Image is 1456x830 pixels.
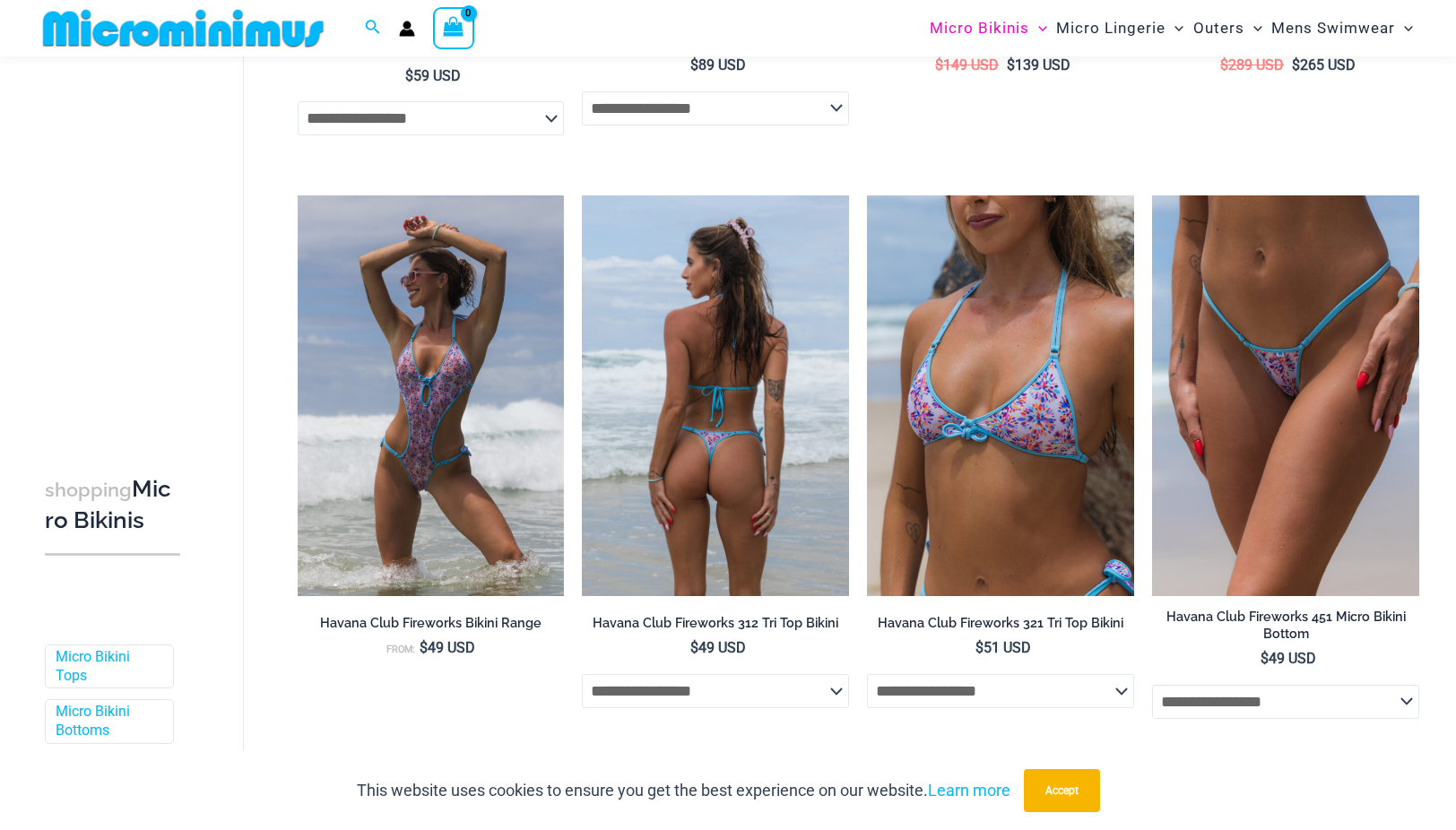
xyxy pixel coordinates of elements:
h2: Havana Club Fireworks Bikini Range [298,615,565,632]
a: Micro BikinisMenu ToggleMenu Toggle [925,5,1052,51]
span: $ [1007,56,1015,73]
span: Menu Toggle [1166,5,1183,51]
a: Micro LingerieMenu ToggleMenu Toggle [1052,5,1188,51]
bdi: 49 USD [1261,650,1316,667]
span: Micro Bikinis [930,5,1029,51]
span: Menu Toggle [1395,5,1413,51]
h2: Havana Club Fireworks 312 Tri Top Bikini [582,615,849,632]
bdi: 59 USD [405,67,461,84]
bdi: 49 USD [420,639,475,656]
span: $ [1261,650,1269,667]
span: $ [420,639,428,656]
a: Havana Club Fireworks 312 Tri Top 01Havana Club Fireworks 312 Tri Top 478 Thong 11Havana Club Fir... [582,195,849,596]
a: Micro Bikini Bottoms [56,704,160,741]
span: Outers [1193,5,1244,51]
a: Micro Bikini Tops [56,648,160,686]
h2: Havana Club Fireworks 321 Tri Top Bikini [867,615,1134,632]
img: Havana Club Fireworks 321 Tri Top 01 [867,195,1134,596]
span: Micro Lingerie [1056,5,1166,51]
img: MM SHOP LOGO FLAT [36,8,331,48]
span: Mens Swimwear [1271,5,1395,51]
a: Havana Club Fireworks 451 MicroHavana Club Fireworks 312 Tri Top 451 Thong 02Havana Club Firework... [1152,195,1419,596]
a: View Shopping Cart, empty [433,7,474,48]
a: Account icon link [399,21,415,37]
span: $ [1220,56,1228,73]
bdi: 149 USD [935,56,999,73]
span: Menu Toggle [1244,5,1262,51]
bdi: 89 USD [690,56,746,73]
h2: Havana Club Fireworks 451 Micro Bikini Bottom [1152,609,1419,642]
img: Havana Club Fireworks 820 One Piece Monokini 07 [298,195,565,596]
nav: Site Navigation [923,3,1420,54]
h3: Micro Bikinis [45,474,180,536]
bdi: 265 USD [1292,56,1356,73]
bdi: 139 USD [1007,56,1070,73]
iframe: TrustedSite Certified [45,60,206,419]
span: shopping [45,479,132,501]
span: $ [690,56,698,73]
bdi: 289 USD [1220,56,1284,73]
bdi: 49 USD [690,639,746,656]
bdi: 51 USD [975,639,1031,656]
span: From: [386,644,415,655]
span: $ [1292,56,1300,73]
img: Havana Club Fireworks 451 Micro [1152,195,1419,596]
span: Menu Toggle [1029,5,1047,51]
a: Havana Club Fireworks 321 Tri Top 01Havana Club Fireworks 321 Tri Top 478 Thong 05Havana Club Fir... [867,195,1134,596]
a: Havana Club Fireworks 451 Micro Bikini Bottom [1152,609,1419,649]
img: Havana Club Fireworks 312 Tri Top 478 Thong 11 [582,195,849,596]
a: Havana Club Fireworks Bikini Range [298,615,565,638]
a: Havana Club Fireworks 820 One Piece Monokini 07Havana Club Fireworks 820 One Piece Monokini 08Hav... [298,195,565,596]
span: $ [690,639,698,656]
a: Havana Club Fireworks 321 Tri Top Bikini [867,615,1134,638]
span: $ [935,56,943,73]
button: Accept [1024,769,1100,812]
p: This website uses cookies to ensure you get the best experience on our website. [357,777,1010,804]
a: Mens SwimwearMenu ToggleMenu Toggle [1267,5,1417,51]
a: Search icon link [365,17,381,39]
a: OutersMenu ToggleMenu Toggle [1189,5,1267,51]
a: Havana Club Fireworks 312 Tri Top Bikini [582,615,849,638]
span: $ [975,639,984,656]
span: $ [405,67,413,84]
a: Learn more [928,781,1010,800]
